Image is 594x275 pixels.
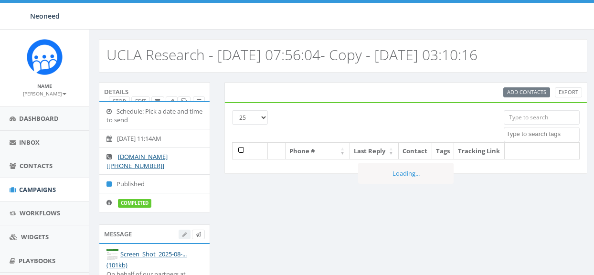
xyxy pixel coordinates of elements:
[19,185,56,194] span: Campaigns
[21,233,49,241] span: Widgets
[106,250,187,269] a: Screen_Shot_2025-08-... (101kb)
[170,97,174,105] span: Edit Campaign Title
[358,163,454,184] div: Loading...
[109,96,130,106] a: Stop
[37,83,52,89] small: Name
[99,82,210,101] div: Details
[27,39,63,75] img: Rally_Corp_Icon.png
[20,161,53,170] span: Contacts
[99,174,210,193] li: Published
[23,90,66,97] small: [PERSON_NAME]
[196,231,201,238] span: Send Test Message
[350,143,399,159] th: Last Reply
[99,102,210,129] li: Schedule: Pick a date and time to send
[197,97,201,105] span: View Campaign Delivery Statistics
[99,129,210,148] li: [DATE] 11:14AM
[181,97,187,105] span: Clone Campaign
[432,143,454,159] th: Tags
[106,181,117,187] i: Published
[19,114,59,123] span: Dashboard
[555,87,582,97] a: Export
[507,130,579,138] textarea: Search
[19,256,55,265] span: Playbooks
[30,11,60,21] span: Neoneed
[286,143,350,159] th: Phone #
[19,138,40,147] span: Inbox
[454,143,505,159] th: Tracking Link
[99,224,210,243] div: Message
[23,89,66,97] a: [PERSON_NAME]
[155,97,160,105] span: Archive Campaign
[131,96,150,106] a: Edit
[118,199,151,208] label: completed
[106,108,117,115] i: Schedule: Pick a date and time to send
[399,143,432,159] th: Contact
[106,47,477,63] h2: UCLA Research - [DATE] 07:56:04- Copy - [DATE] 03:10:16
[106,152,168,170] a: [DOMAIN_NAME] [[PHONE_NUMBER]]
[20,209,60,217] span: Workflows
[504,110,580,125] input: Type to search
